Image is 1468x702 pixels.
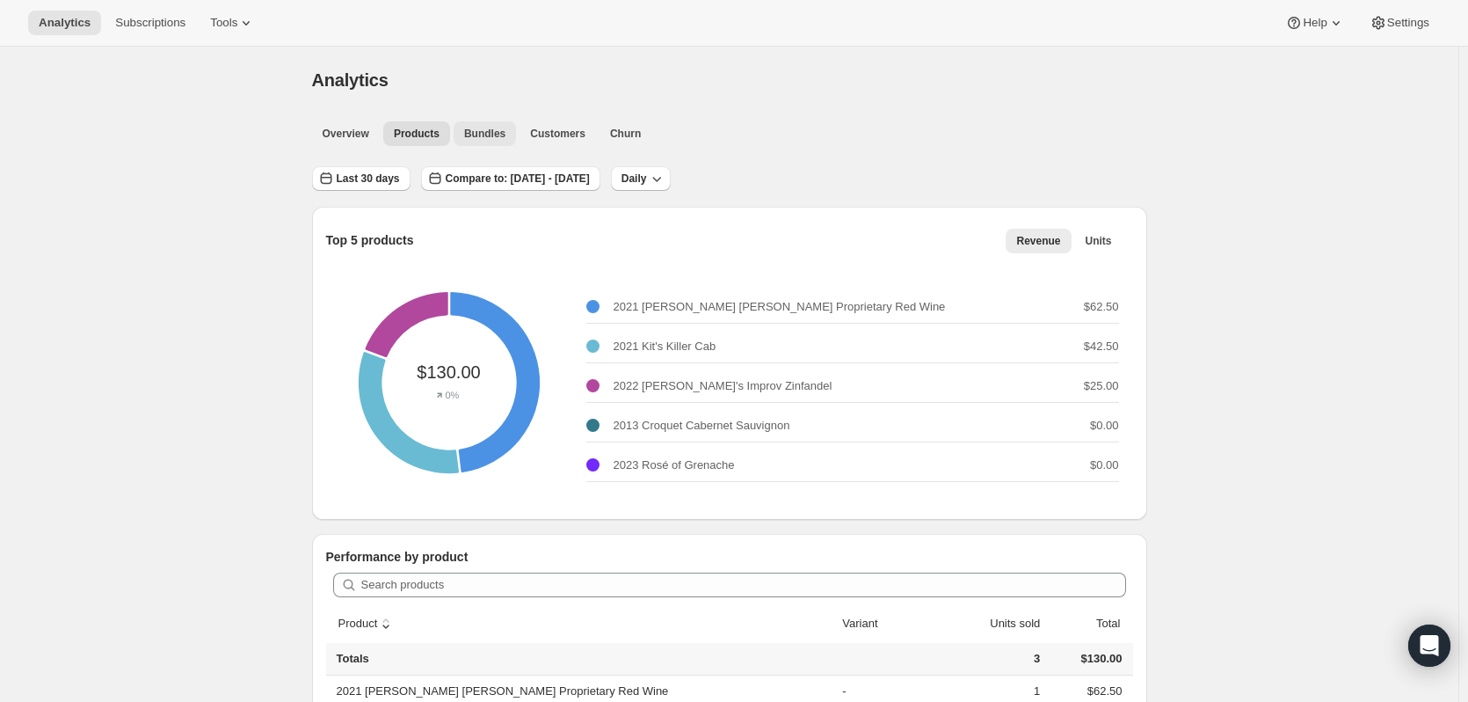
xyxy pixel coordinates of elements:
[930,643,1045,676] td: 3
[394,127,440,141] span: Products
[1408,625,1450,667] div: Open Intercom Messenger
[361,573,1126,597] input: Search products
[1303,16,1326,30] span: Help
[337,172,400,186] span: Last 30 days
[1016,234,1060,248] span: Revenue
[464,127,505,141] span: Bundles
[614,298,946,316] p: 2021 [PERSON_NAME] [PERSON_NAME] Proprietary Red Wine
[105,11,196,35] button: Subscriptions
[1045,643,1132,676] td: $130.00
[1090,417,1119,435] p: $0.00
[326,548,1133,566] p: Performance by product
[326,231,414,249] p: Top 5 products
[530,127,585,141] span: Customers
[839,607,898,640] button: Variant
[611,166,672,191] button: Daily
[1090,457,1119,474] p: $0.00
[336,607,398,640] button: sort ascending byProduct
[446,172,590,186] span: Compare to: [DATE] - [DATE]
[1084,298,1119,316] p: $62.50
[1387,16,1429,30] span: Settings
[39,16,91,30] span: Analytics
[323,127,369,141] span: Overview
[28,11,101,35] button: Analytics
[1086,234,1112,248] span: Units
[115,16,185,30] span: Subscriptions
[614,417,790,435] p: 2013 Croquet Cabernet Sauvignon
[1076,607,1123,640] button: Total
[421,166,600,191] button: Compare to: [DATE] - [DATE]
[621,172,647,186] span: Daily
[614,377,832,395] p: 2022 [PERSON_NAME]'s Improv Zinfandel
[1084,377,1119,395] p: $25.00
[200,11,265,35] button: Tools
[312,70,389,90] span: Analytics
[970,607,1043,640] button: Units sold
[1084,338,1119,355] p: $42.50
[610,127,641,141] span: Churn
[1275,11,1355,35] button: Help
[614,338,716,355] p: 2021 Kit's Killer Cab
[326,643,838,676] th: Totals
[1359,11,1440,35] button: Settings
[312,166,411,191] button: Last 30 days
[614,457,735,474] p: 2023 Rosé of Grenache
[210,16,237,30] span: Tools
